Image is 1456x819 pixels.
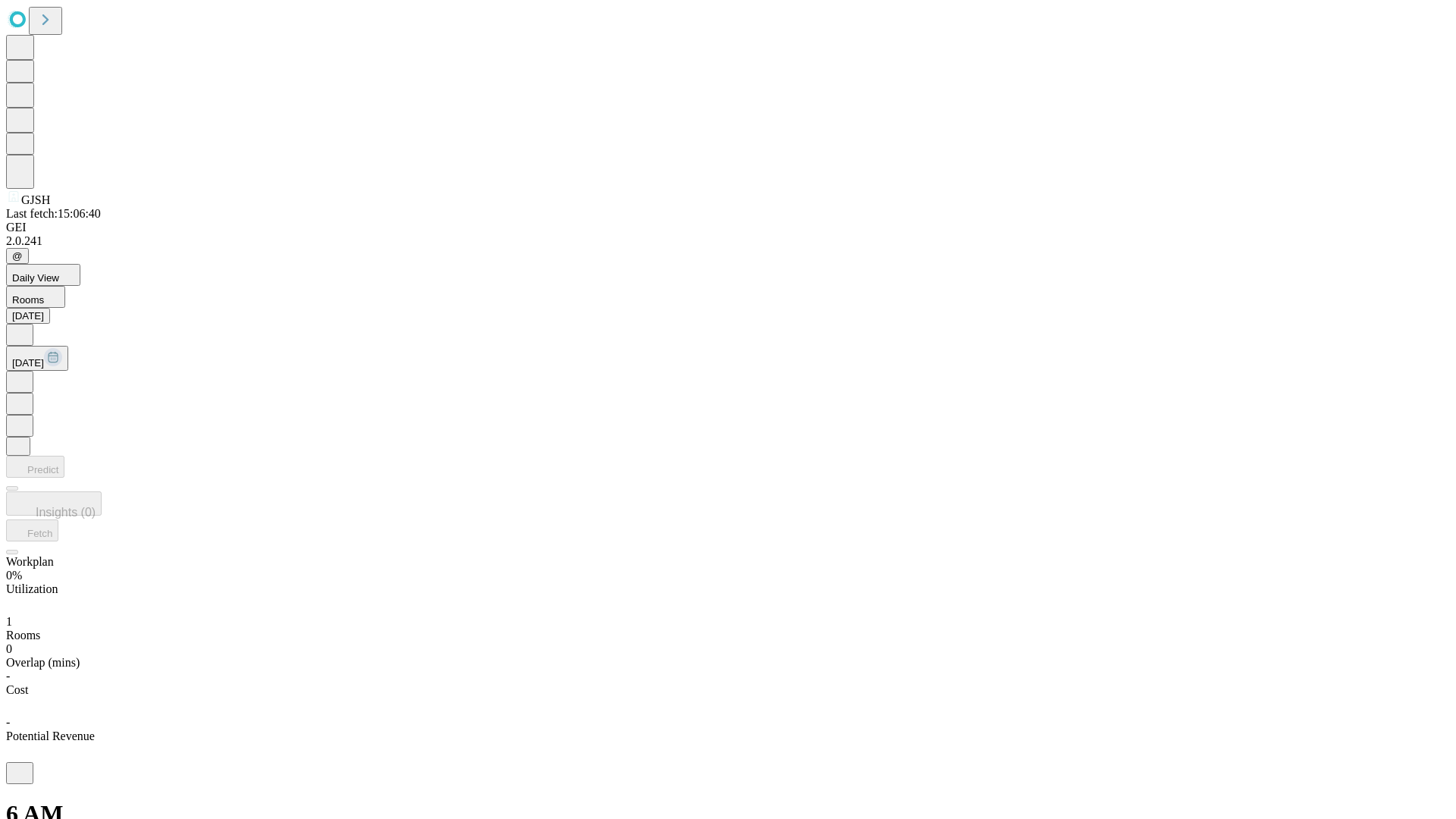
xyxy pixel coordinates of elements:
span: Utilization [6,582,58,595]
span: 0 [6,642,12,655]
button: Insights (0) [6,491,102,516]
span: 0% [6,569,22,582]
span: - [6,716,10,729]
span: Cost [6,683,28,696]
span: [DATE] [12,357,44,369]
span: Rooms [12,294,44,306]
span: Insights (0) [36,506,96,519]
button: Predict [6,456,64,478]
div: 2.0.241 [6,234,1450,248]
button: Rooms [6,286,65,308]
span: Daily View [12,272,59,284]
span: Last fetch: 15:06:40 [6,207,101,220]
span: GJSH [21,193,50,206]
button: @ [6,248,29,264]
button: Fetch [6,519,58,541]
div: GEI [6,221,1450,234]
span: @ [12,250,23,262]
button: [DATE] [6,308,50,324]
span: Overlap (mins) [6,656,80,669]
button: [DATE] [6,346,68,371]
button: Daily View [6,264,80,286]
span: - [6,670,10,682]
span: 1 [6,615,12,628]
span: Workplan [6,555,54,568]
span: Potential Revenue [6,730,95,742]
span: Rooms [6,629,40,642]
